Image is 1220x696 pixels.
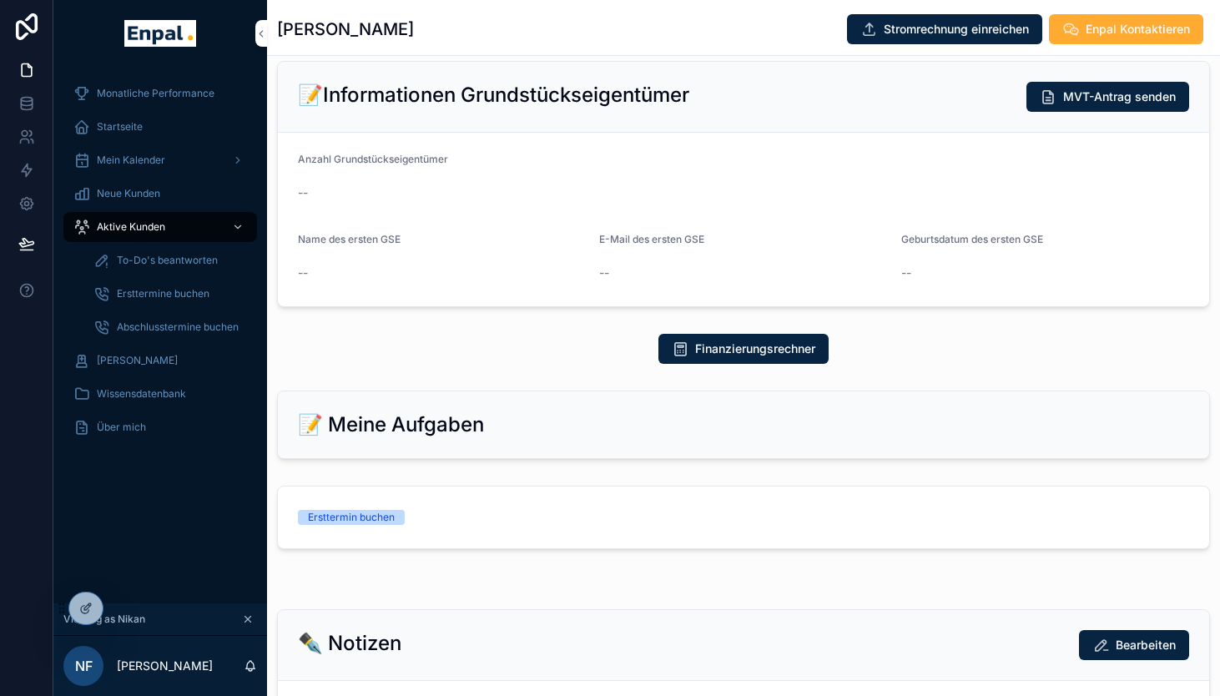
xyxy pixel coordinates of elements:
[901,265,911,281] span: --
[63,212,257,242] a: Aktive Kunden
[599,233,704,245] span: E-Mail des ersten GSE
[124,20,195,47] img: App logo
[83,279,257,309] a: Ersttermine buchen
[658,334,829,364] button: Finanzierungsrechner
[1116,637,1176,653] span: Bearbeiten
[97,154,165,167] span: Mein Kalender
[298,265,308,281] span: --
[63,145,257,175] a: Mein Kalender
[298,411,484,438] h2: 📝 Meine Aufgaben
[117,658,213,674] p: [PERSON_NAME]
[63,179,257,209] a: Neue Kunden
[117,320,239,334] span: Abschlusstermine buchen
[97,387,186,401] span: Wissensdatenbank
[277,18,414,41] h1: [PERSON_NAME]
[97,354,178,367] span: [PERSON_NAME]
[63,112,257,142] a: Startseite
[63,412,257,442] a: Über mich
[53,67,267,464] div: scrollable content
[298,82,689,108] h2: 📝Informationen Grundstückseigentümer
[278,487,1209,548] a: Ersttermin buchen
[1079,630,1189,660] button: Bearbeiten
[298,153,448,165] span: Anzahl Grundstückseigentümer
[117,254,218,267] span: To-Do's beantworten
[884,21,1029,38] span: Stromrechnung einreichen
[63,78,257,108] a: Monatliche Performance
[97,87,214,100] span: Monatliche Performance
[97,421,146,434] span: Über mich
[298,184,308,201] span: --
[847,14,1042,44] button: Stromrechnung einreichen
[308,510,395,525] div: Ersttermin buchen
[63,345,257,376] a: [PERSON_NAME]
[1086,21,1190,38] span: Enpal Kontaktieren
[1026,82,1189,112] button: MVT-Antrag senden
[695,340,815,357] span: Finanzierungsrechner
[298,233,401,245] span: Name des ersten GSE
[83,312,257,342] a: Abschlusstermine buchen
[599,265,609,281] span: --
[83,245,257,275] a: To-Do's beantworten
[117,287,209,300] span: Ersttermine buchen
[97,187,160,200] span: Neue Kunden
[97,220,165,234] span: Aktive Kunden
[97,120,143,134] span: Startseite
[75,656,93,676] span: NF
[63,613,145,626] span: Viewing as Nikan
[1049,14,1203,44] button: Enpal Kontaktieren
[298,630,401,657] h2: ✒️ Notizen
[901,233,1043,245] span: Geburtsdatum des ersten GSE
[1063,88,1176,105] span: MVT-Antrag senden
[63,379,257,409] a: Wissensdatenbank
